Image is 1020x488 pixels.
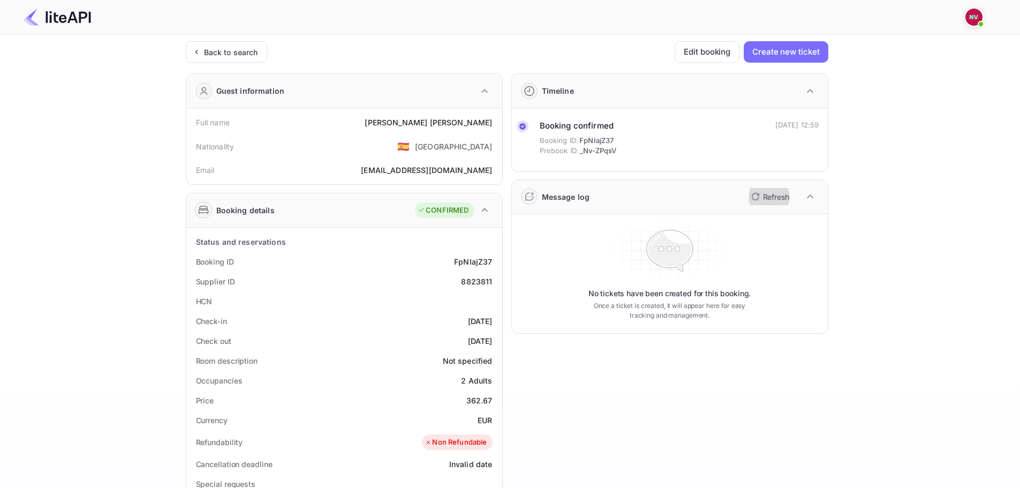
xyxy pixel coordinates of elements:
div: Price [196,395,214,406]
span: FpNIajZ37 [579,136,614,146]
p: No tickets have been created for this booking. [588,288,751,299]
div: Back to search [204,47,258,58]
div: Supplier ID [196,276,235,287]
div: Booking confirmed [540,120,617,132]
span: United States [397,137,410,156]
div: Room description [196,355,258,366]
button: Refresh [745,188,794,205]
button: Create new ticket [744,41,828,63]
div: Email [196,164,215,176]
p: Refresh [763,191,789,202]
div: [PERSON_NAME] [PERSON_NAME] [365,117,492,128]
div: 2 Adults [461,375,492,386]
div: Occupancies [196,375,243,386]
div: Full name [196,117,230,128]
div: Booking ID [196,256,234,267]
div: Check out [196,335,231,347]
p: Once a ticket is created, it will appear here for easy tracking and management. [585,301,754,320]
div: EUR [478,415,492,426]
div: Not specified [443,355,493,366]
div: Message log [542,191,590,202]
div: CONFIRMED [418,205,469,216]
div: [GEOGRAPHIC_DATA] [415,141,493,152]
span: Booking ID: [540,136,579,146]
div: HCN [196,296,213,307]
span: _Nv-ZPqsV [580,146,616,156]
span: Prebook ID: [540,146,579,156]
div: Status and reservations [196,236,286,247]
div: Non Refundable [425,437,487,448]
div: Booking details [216,205,275,216]
div: 8823811 [461,276,492,287]
button: Edit booking [675,41,739,63]
img: LiteAPI Logo [24,9,91,26]
div: 362.67 [466,395,493,406]
div: [DATE] [468,316,493,327]
div: Invalid date [449,459,493,470]
div: FpNIajZ37 [454,256,492,267]
div: Refundability [196,437,243,448]
div: Timeline [542,85,574,96]
div: [DATE] [468,335,493,347]
img: Nicholas Valbusa [965,9,983,26]
div: Nationality [196,141,235,152]
div: Cancellation deadline [196,459,273,470]
div: Check-in [196,316,227,327]
div: [EMAIL_ADDRESS][DOMAIN_NAME] [361,164,492,176]
div: Guest information [216,85,285,96]
div: [DATE] 12:59 [775,120,819,131]
div: Currency [196,415,228,426]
